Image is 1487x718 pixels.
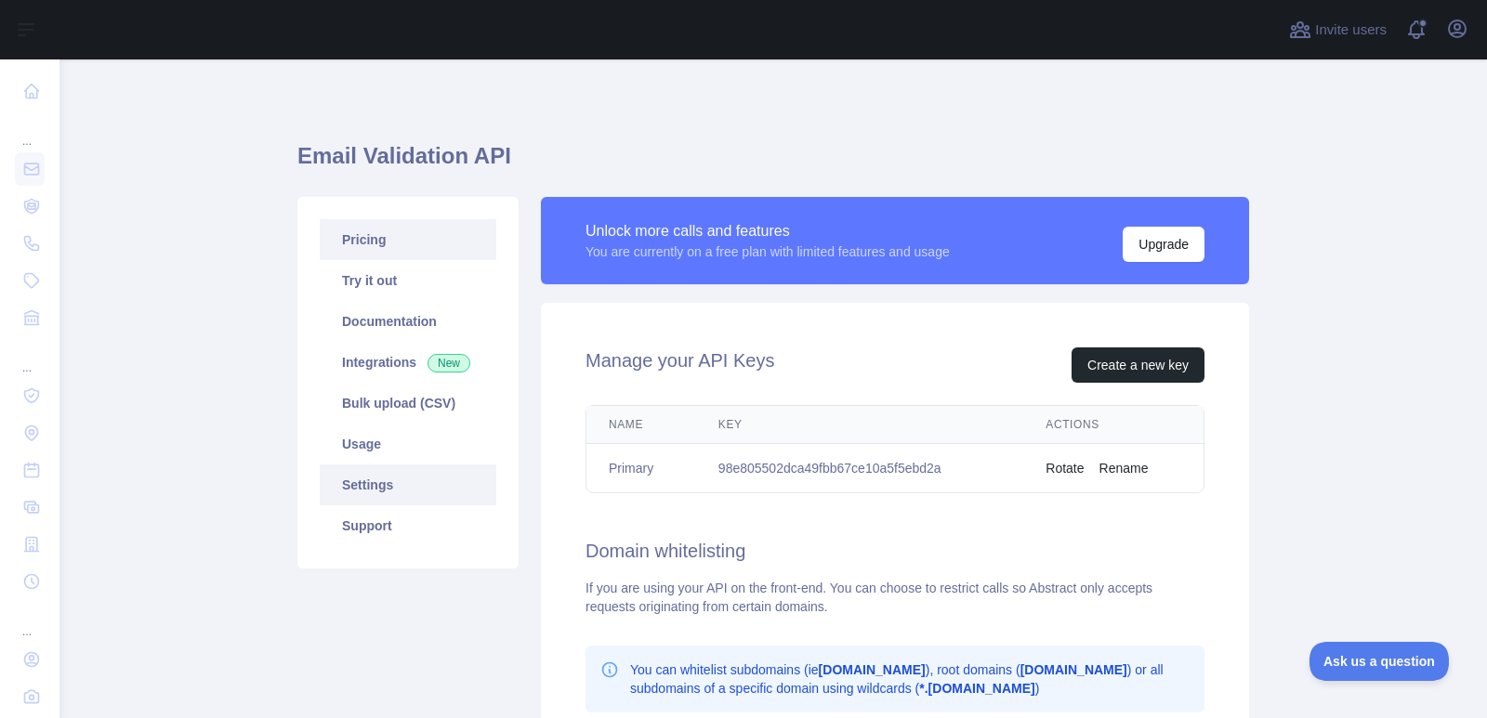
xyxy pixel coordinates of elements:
[15,338,45,375] div: ...
[919,681,1034,696] b: *.[DOMAIN_NAME]
[1020,662,1127,677] b: [DOMAIN_NAME]
[819,662,926,677] b: [DOMAIN_NAME]
[320,342,496,383] a: Integrations New
[586,579,1204,616] div: If you are using your API on the front-end. You can choose to restrict calls so Abstract only acc...
[1023,406,1204,444] th: Actions
[1099,459,1149,477] button: Rename
[320,424,496,464] a: Usage
[1309,642,1450,681] iframe: Toggle Customer Support
[297,141,1249,186] h1: Email Validation API
[320,464,496,505] a: Settings
[1285,15,1390,45] button: Invite users
[320,301,496,342] a: Documentation
[320,383,496,424] a: Bulk upload (CSV)
[586,406,696,444] th: Name
[696,406,1023,444] th: Key
[586,347,774,383] h2: Manage your API Keys
[696,444,1023,493] td: 98e805502dca49fbb67ce10a5f5ebd2a
[586,538,1204,564] h2: Domain whitelisting
[15,111,45,149] div: ...
[1123,227,1204,262] button: Upgrade
[586,242,950,261] div: You are currently on a free plan with limited features and usage
[1072,347,1204,383] button: Create a new key
[586,220,950,242] div: Unlock more calls and features
[1046,459,1084,477] button: Rotate
[586,444,696,493] td: Primary
[320,219,496,260] a: Pricing
[320,505,496,546] a: Support
[1315,20,1387,41] span: Invite users
[320,260,496,301] a: Try it out
[630,660,1190,698] p: You can whitelist subdomains (ie ), root domains ( ) or all subdomains of a specific domain using...
[428,354,470,372] span: New
[15,602,45,639] div: ...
